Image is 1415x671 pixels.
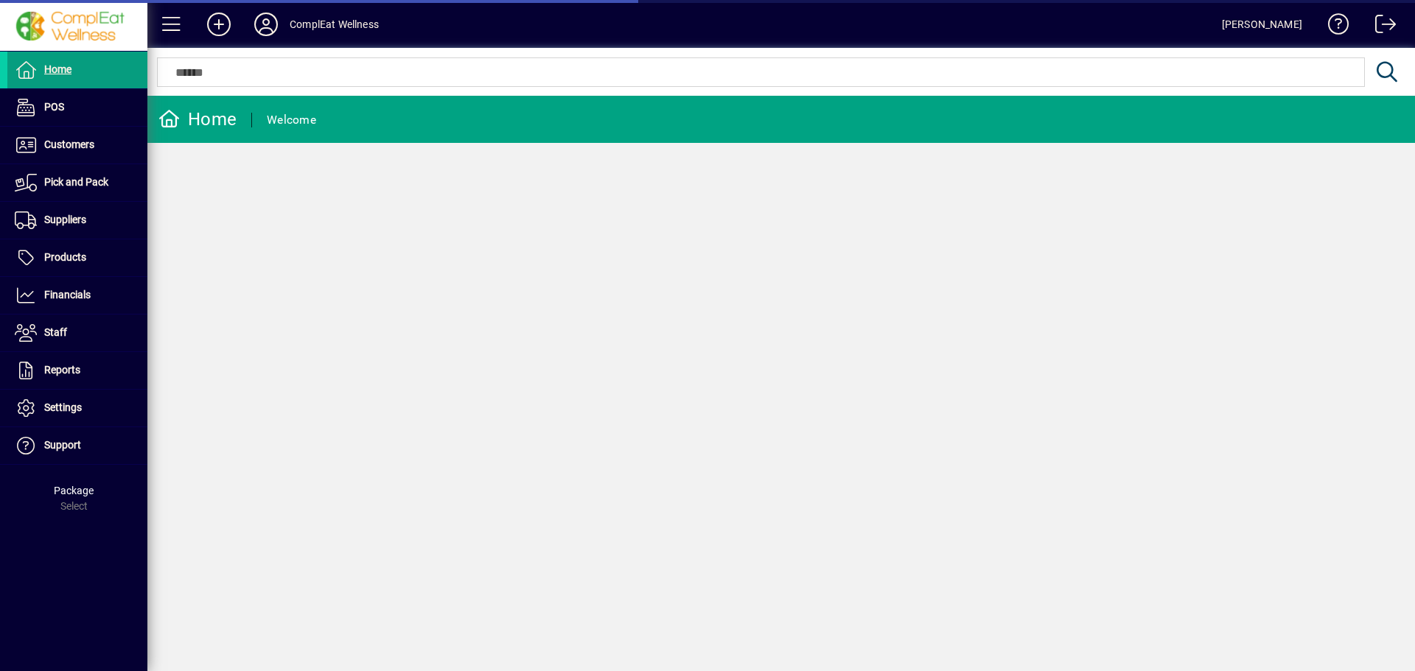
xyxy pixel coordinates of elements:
[44,138,94,150] span: Customers
[54,485,94,496] span: Package
[7,390,147,426] a: Settings
[1317,3,1349,51] a: Knowledge Base
[7,239,147,276] a: Products
[158,108,237,131] div: Home
[242,11,290,38] button: Profile
[7,127,147,164] a: Customers
[7,277,147,314] a: Financials
[44,439,81,451] span: Support
[290,13,379,36] div: ComplEat Wellness
[267,108,316,132] div: Welcome
[7,202,147,239] a: Suppliers
[44,326,67,338] span: Staff
[7,164,147,201] a: Pick and Pack
[7,352,147,389] a: Reports
[44,289,91,301] span: Financials
[195,11,242,38] button: Add
[44,251,86,263] span: Products
[44,101,64,113] span: POS
[1364,3,1397,51] a: Logout
[44,401,82,413] span: Settings
[1222,13,1302,36] div: [PERSON_NAME]
[44,63,71,75] span: Home
[7,427,147,464] a: Support
[7,315,147,351] a: Staff
[44,214,86,225] span: Suppliers
[44,176,108,188] span: Pick and Pack
[44,364,80,376] span: Reports
[7,89,147,126] a: POS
